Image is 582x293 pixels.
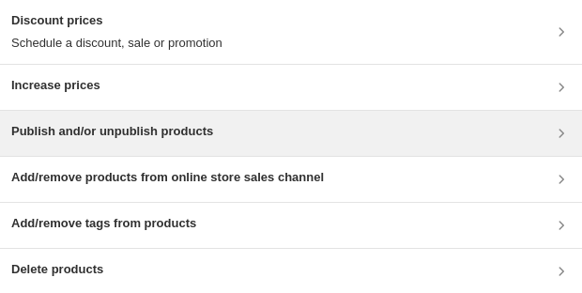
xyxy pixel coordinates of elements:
[11,34,222,53] p: Schedule a discount, sale or promotion
[11,214,196,233] h3: Add/remove tags from products
[11,168,324,187] h3: Add/remove products from online store sales channel
[11,260,103,279] h3: Delete products
[11,122,213,141] h3: Publish and/or unpublish products
[11,11,222,30] h3: Discount prices
[11,76,100,95] h3: Increase prices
